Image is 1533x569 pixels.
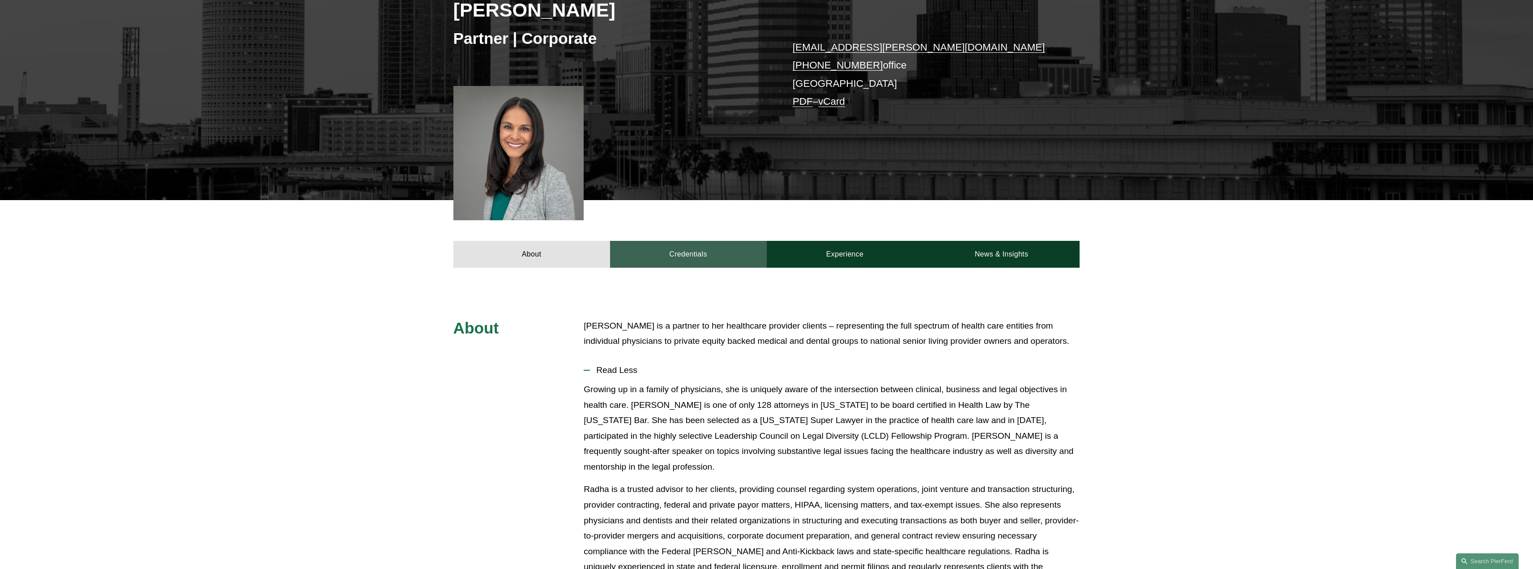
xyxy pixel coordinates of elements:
[584,359,1080,382] button: Read Less
[453,241,610,268] a: About
[923,241,1080,268] a: News & Insights
[793,39,1054,111] p: office [GEOGRAPHIC_DATA] –
[453,29,767,48] h3: Partner | Corporate
[793,42,1045,53] a: [EMAIL_ADDRESS][PERSON_NAME][DOMAIN_NAME]
[793,96,813,107] a: PDF
[818,96,845,107] a: vCard
[767,241,923,268] a: Experience
[584,382,1080,475] p: Growing up in a family of physicians, she is uniquely aware of the intersection between clinical,...
[793,60,883,71] a: [PHONE_NUMBER]
[590,365,1080,375] span: Read Less
[453,319,499,337] span: About
[610,241,767,268] a: Credentials
[584,318,1080,349] p: [PERSON_NAME] is a partner to her healthcare provider clients – representing the full spectrum of...
[1456,553,1519,569] a: Search this site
